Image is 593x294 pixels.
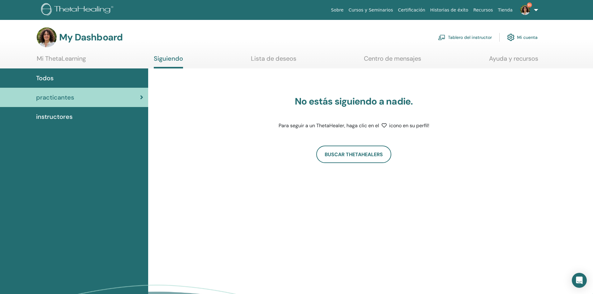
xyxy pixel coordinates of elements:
span: Todos [36,73,54,83]
h3: No estás siguiendo a nadie. [276,96,432,107]
a: Recursos [471,4,495,16]
a: Siguiendo [154,55,183,68]
a: Centro de mensajes [364,55,421,67]
a: Tablero del instructor [438,30,492,44]
a: Historias de éxito [428,4,471,16]
p: Para seguir a un ThetaHealer, haga clic en el icono en su perfil! [276,122,432,129]
a: Mi ThetaLearning [37,55,86,67]
img: default.jpg [520,5,530,15]
img: chalkboard-teacher.svg [438,35,445,40]
a: Ayuda y recursos [489,55,538,67]
a: Lista de deseos [251,55,296,67]
a: Buscar ThetaHealers [316,146,391,163]
a: Mi cuenta [507,30,538,44]
div: Open Intercom Messenger [572,273,587,288]
img: cog.svg [507,32,515,43]
a: Sobre [328,4,346,16]
a: Cursos y Seminarios [346,4,396,16]
img: default.jpg [37,27,57,47]
a: Certificación [395,4,428,16]
span: 9+ [527,2,532,7]
a: Tienda [496,4,515,16]
h3: My Dashboard [59,32,123,43]
img: logo.png [41,3,115,17]
span: practicantes [36,93,74,102]
span: instructores [36,112,73,121]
